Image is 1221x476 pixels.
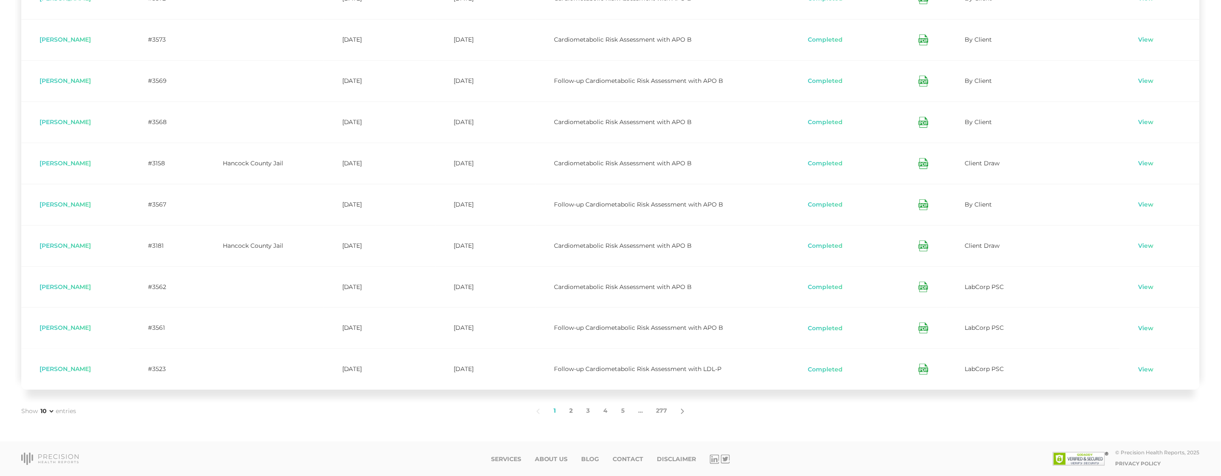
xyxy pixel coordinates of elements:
td: [DATE] [324,225,435,266]
button: Completed [808,283,843,292]
span: Follow-up Cardiometabolic Risk Assessment with LDL-P [554,365,722,373]
td: [DATE] [324,184,435,225]
button: Completed [808,365,843,374]
td: Hancock County Jail [204,225,324,266]
img: SSL site seal - click to verify [1053,452,1109,466]
a: View [1138,159,1154,168]
a: 5 [614,402,631,420]
td: #3569 [130,60,204,102]
a: Services [491,456,521,463]
span: LabCorp PSC [965,324,1004,331]
span: Cardiometabolic Risk Assessment with APO B [554,283,692,291]
button: Completed [808,36,843,44]
td: [DATE] [324,348,435,390]
a: Disclaimer [657,456,696,463]
td: [DATE] [435,184,536,225]
a: About Us [535,456,568,463]
td: [DATE] [324,60,435,102]
span: Follow-up Cardiometabolic Risk Assessment with APO B [554,77,724,85]
a: View [1138,201,1154,209]
td: #3158 [130,143,204,184]
span: LabCorp PSC [965,365,1004,373]
span: Cardiometabolic Risk Assessment with APO B [554,242,692,249]
td: [DATE] [435,102,536,143]
td: [DATE] [324,143,435,184]
span: By Client [965,118,992,126]
span: Client Draw [965,242,1000,249]
td: [DATE] [435,19,536,60]
a: 2 [562,402,579,420]
a: 3 [579,402,596,420]
button: Completed [808,324,843,333]
div: © Precision Health Reports, 2025 [1116,450,1200,456]
a: View [1138,365,1154,374]
td: [DATE] [435,143,536,184]
a: View [1138,242,1154,250]
span: Cardiometabolic Risk Assessment with APO B [554,36,692,43]
a: 4 [596,402,614,420]
td: #3567 [130,184,204,225]
span: By Client [965,77,992,85]
button: Completed [808,77,843,85]
a: View [1138,118,1154,127]
span: [PERSON_NAME] [40,77,91,85]
span: By Client [965,201,992,208]
button: Completed [808,242,843,250]
td: [DATE] [435,307,536,348]
button: Completed [808,159,843,168]
td: #3568 [130,102,204,143]
span: [PERSON_NAME] [40,365,91,373]
span: Cardiometabolic Risk Assessment with APO B [554,159,692,167]
span: Follow-up Cardiometabolic Risk Assessment with APO B [554,201,724,208]
td: #3573 [130,19,204,60]
a: View [1138,283,1154,292]
button: Completed [808,201,843,209]
span: [PERSON_NAME] [40,118,91,126]
a: 277 [650,402,674,420]
span: [PERSON_NAME] [40,36,91,43]
td: [DATE] [435,348,536,390]
span: By Client [965,36,992,43]
select: Showentries [39,407,55,416]
a: Contact [613,456,644,463]
span: [PERSON_NAME] [40,324,91,331]
td: #3523 [130,348,204,390]
span: [PERSON_NAME] [40,159,91,167]
span: [PERSON_NAME] [40,201,91,208]
td: [DATE] [435,266,536,308]
span: [PERSON_NAME] [40,283,91,291]
label: Show entries [21,407,76,416]
td: [DATE] [435,225,536,266]
span: LabCorp PSC [965,283,1004,291]
td: [DATE] [324,266,435,308]
button: Completed [808,118,843,127]
td: [DATE] [435,60,536,102]
td: [DATE] [324,307,435,348]
span: Cardiometabolic Risk Assessment with APO B [554,118,692,126]
td: [DATE] [324,19,435,60]
td: [DATE] [324,102,435,143]
a: View [1138,36,1154,44]
td: #3562 [130,266,204,308]
td: #3561 [130,307,204,348]
td: Hancock County Jail [204,143,324,184]
span: Client Draw [965,159,1000,167]
span: [PERSON_NAME] [40,242,91,249]
td: #3181 [130,225,204,266]
a: Blog [582,456,599,463]
a: Privacy Policy [1116,461,1161,467]
a: View [1138,324,1154,333]
a: View [1138,77,1154,85]
span: Follow-up Cardiometabolic Risk Assessment with APO B [554,324,724,331]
